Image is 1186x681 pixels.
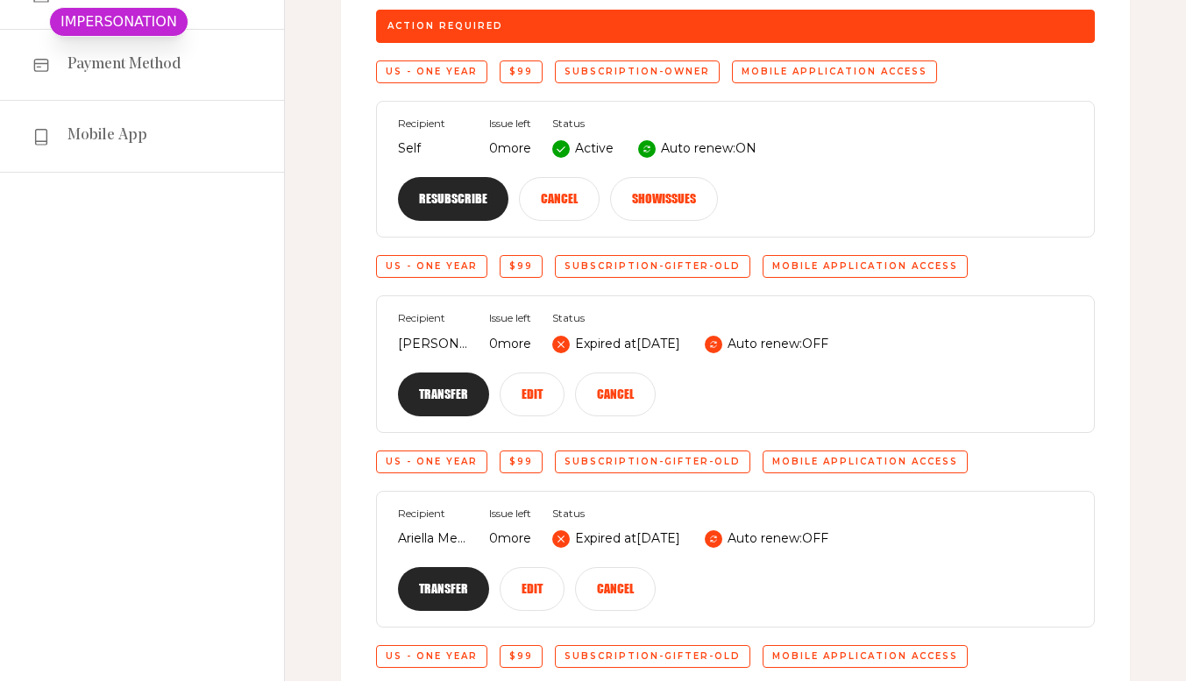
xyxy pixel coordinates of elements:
[500,645,543,668] div: $99
[489,528,531,550] p: 0 more
[398,177,508,221] button: Resubscribe
[555,645,750,668] div: subscription-gifter-old
[500,372,565,416] button: Edit
[489,138,531,160] p: 0 more
[552,117,756,130] span: Status
[398,372,489,416] button: Transfer
[555,60,720,83] div: subscription-owner
[489,117,531,130] span: Issue left
[552,312,828,324] span: Status
[555,255,750,278] div: subscription-gifter-old
[376,255,487,278] div: US - One Year
[67,125,147,146] span: Mobile App
[500,255,543,278] div: $99
[398,334,468,355] p: [PERSON_NAME]
[575,334,680,355] p: Expired at [DATE]
[398,312,468,324] span: Recipient
[575,138,614,160] p: Active
[575,372,656,416] button: Cancel
[763,450,968,473] div: Mobile application access
[500,450,543,473] div: $99
[728,334,828,355] p: Auto renew: OFF
[398,138,468,160] p: Self
[376,60,487,83] div: US - One Year
[500,567,565,611] button: Edit
[489,312,531,324] span: Issue left
[763,645,968,668] div: Mobile application access
[610,177,718,221] button: Showissues
[575,567,656,611] button: Cancel
[728,528,828,550] p: Auto renew: OFF
[555,450,750,473] div: subscription-gifter-old
[376,450,487,473] div: US - One Year
[398,567,489,611] button: Transfer
[552,507,828,520] span: Status
[398,507,468,520] span: Recipient
[398,117,468,130] span: Recipient
[519,177,600,221] button: Cancel
[489,334,531,355] p: 0 more
[763,255,968,278] div: Mobile application access
[67,54,181,75] span: Payment Method
[398,528,468,550] p: Ariella Metal
[500,60,543,83] div: $99
[376,10,1095,43] div: Action required
[376,645,487,668] div: US - One Year
[489,507,531,520] span: Issue left
[575,528,680,550] p: Expired at [DATE]
[49,7,188,37] div: IMPERSONATION
[732,60,937,83] div: Mobile application access
[661,138,756,160] p: Auto renew: ON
